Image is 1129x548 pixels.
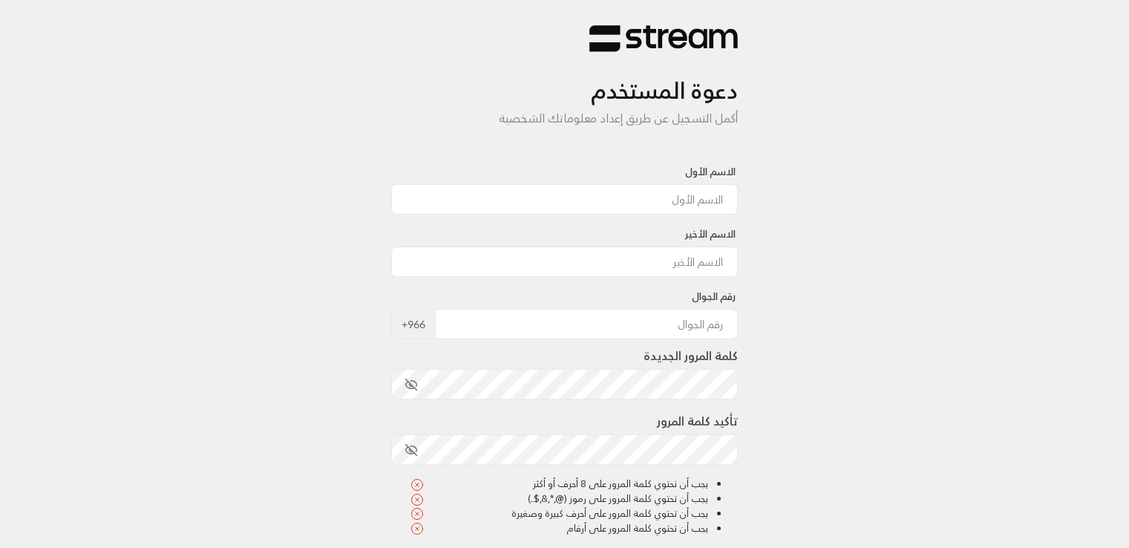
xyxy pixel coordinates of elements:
[391,111,739,125] h6: أكمل التسجيل عن طريق إعداد معلوماتك الشخصية
[399,437,424,463] button: toggle password visibility
[410,521,709,535] div: يجب أن تحتوي كلمة المرور على أرقام
[399,372,424,397] button: toggle password visibility
[685,226,736,241] label: الاسم الأخير
[692,289,736,304] label: رقم الجوال
[435,309,739,339] input: رقم الجوال
[657,412,738,430] label: تأكيد كلمة المرور
[644,347,738,365] label: كلمة المرور الجديدة
[391,184,739,215] input: الاسم الأول
[410,477,709,492] div: يجب أن تحتوي كلمة المرور على 8 أحرف أو أكثر
[391,53,739,104] h3: دعوة المستخدم
[410,492,709,506] div: يجب أن تحتوي كلمة المرور على رموز (@,*,&,$..)
[589,25,738,53] img: Stream Logo
[391,309,436,339] span: +966
[391,247,739,277] input: الاسم الأخير
[685,164,736,179] label: الاسم الأول
[410,506,709,521] div: يجب أن تحتوي كلمة المرور على أحرف كبيرة وصغيرة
